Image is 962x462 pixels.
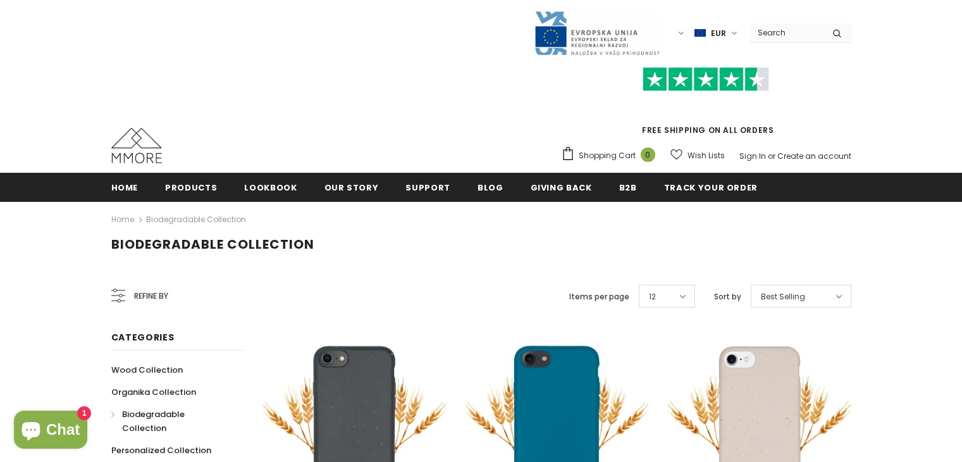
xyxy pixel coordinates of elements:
[111,359,183,381] a: Wood Collection
[111,403,230,439] a: Biodegradable Collection
[111,386,196,398] span: Organika Collection
[531,182,592,194] span: Giving back
[405,182,450,194] span: support
[768,151,775,161] span: or
[569,290,629,303] label: Items per page
[405,173,450,201] a: support
[664,173,758,201] a: Track your order
[111,331,175,344] span: Categories
[561,91,851,124] iframe: Customer reviews powered by Trustpilot
[324,173,379,201] a: Our Story
[324,182,379,194] span: Our Story
[165,173,217,201] a: Products
[122,408,185,434] span: Biodegradable Collection
[165,182,217,194] span: Products
[134,289,168,303] span: Refine by
[688,149,725,162] span: Wish Lists
[777,151,851,161] a: Create an account
[146,214,246,225] a: Biodegradable Collection
[641,147,655,162] span: 0
[534,10,660,56] img: Javni Razpis
[664,182,758,194] span: Track your order
[111,364,183,376] span: Wood Collection
[649,290,656,303] span: 12
[478,182,503,194] span: Blog
[534,27,660,38] a: Javni Razpis
[111,182,139,194] span: Home
[111,439,211,461] a: Personalized Collection
[619,173,637,201] a: B2B
[750,23,823,42] input: Search Site
[111,173,139,201] a: Home
[111,212,134,227] a: Home
[561,146,662,165] a: Shopping Cart 0
[579,149,636,162] span: Shopping Cart
[478,173,503,201] a: Blog
[111,235,314,253] span: Biodegradable Collection
[714,290,741,303] label: Sort by
[643,67,769,92] img: Trust Pilot Stars
[10,411,91,452] inbox-online-store-chat: Shopify online store chat
[619,182,637,194] span: B2B
[531,173,592,201] a: Giving back
[739,151,766,161] a: Sign In
[111,381,196,403] a: Organika Collection
[244,182,297,194] span: Lookbook
[111,444,211,456] span: Personalized Collection
[111,128,162,163] img: MMORE Cases
[761,290,805,303] span: Best Selling
[561,73,851,135] span: FREE SHIPPING ON ALL ORDERS
[244,173,297,201] a: Lookbook
[670,144,725,166] a: Wish Lists
[711,27,726,40] span: EUR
